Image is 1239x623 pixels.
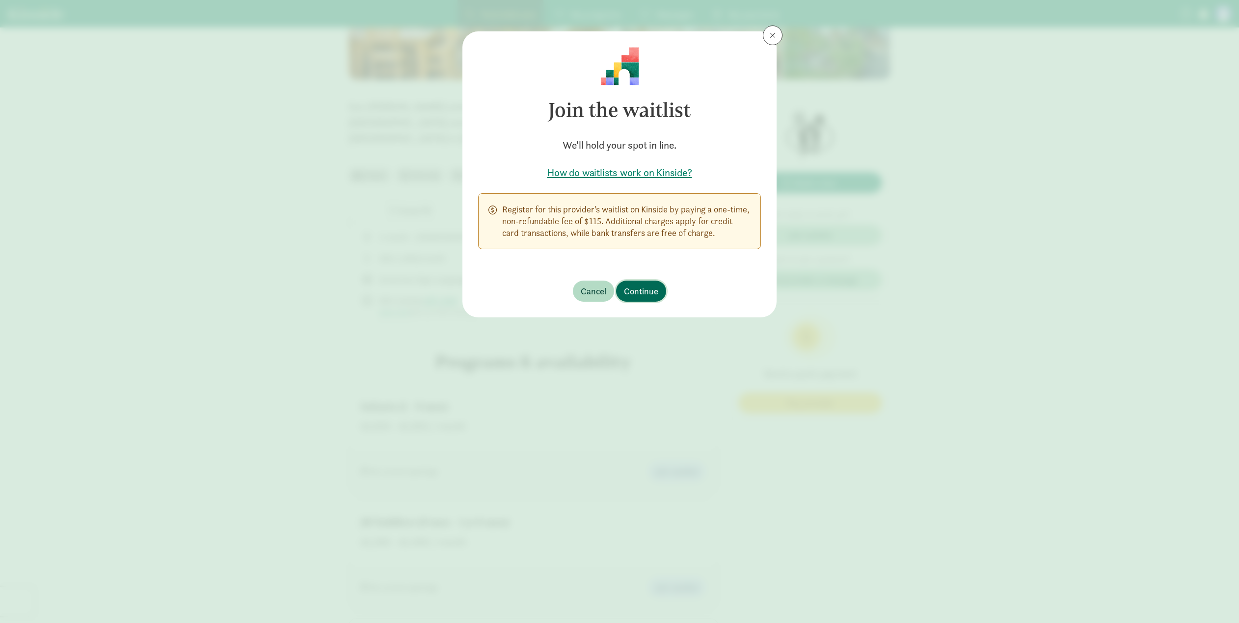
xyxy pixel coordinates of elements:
a: How do waitlists work on Kinside? [478,166,761,180]
h3: Join the waitlist [478,85,761,134]
p: Register for this provider’s waitlist on Kinside by paying a one-time, non-refundable fee of $115... [502,204,751,239]
h5: We'll hold your spot in line. [478,138,761,152]
button: Cancel [573,281,614,302]
span: Cancel [581,285,606,298]
button: Continue [616,281,666,302]
span: Continue [624,285,658,298]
